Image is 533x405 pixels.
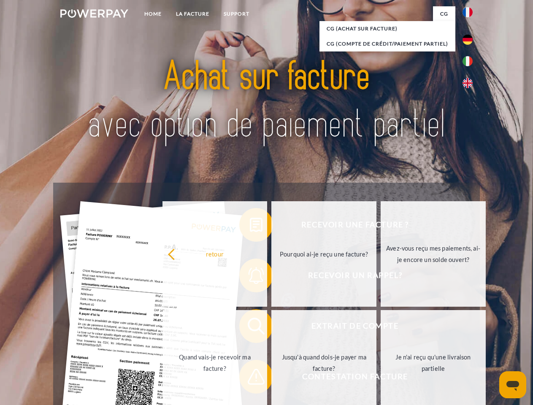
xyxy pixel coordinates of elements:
[216,6,257,22] a: Support
[433,6,455,22] a: CG
[81,40,452,162] img: title-powerpay_fr.svg
[386,351,481,374] div: Je n'ai reçu qu'une livraison partielle
[463,35,473,45] img: de
[168,351,262,374] div: Quand vais-je recevoir ma facture?
[381,201,486,307] a: Avez-vous reçu mes paiements, ai-je encore un solde ouvert?
[168,248,262,259] div: retour
[137,6,169,22] a: Home
[276,248,371,259] div: Pourquoi ai-je reçu une facture?
[499,371,526,398] iframe: Bouton de lancement de la fenêtre de messagerie
[169,6,216,22] a: LA FACTURE
[60,9,128,18] img: logo-powerpay-white.svg
[276,351,371,374] div: Jusqu'à quand dois-je payer ma facture?
[319,21,455,36] a: CG (achat sur facture)
[386,243,481,265] div: Avez-vous reçu mes paiements, ai-je encore un solde ouvert?
[463,7,473,17] img: fr
[319,36,455,51] a: CG (Compte de crédit/paiement partiel)
[463,78,473,88] img: en
[463,56,473,66] img: it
